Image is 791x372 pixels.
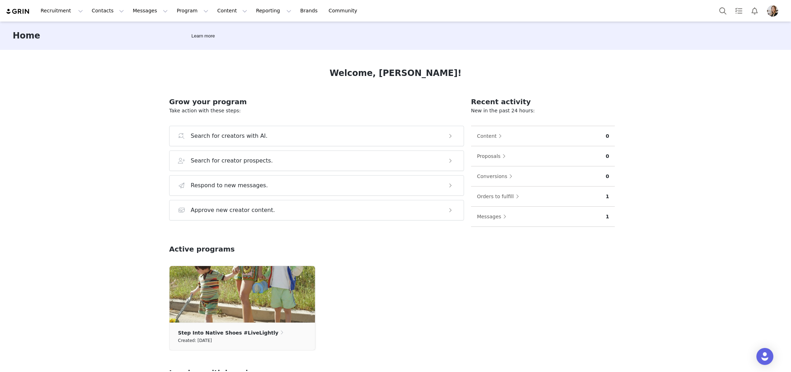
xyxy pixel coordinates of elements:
small: Created: [DATE] [178,337,212,344]
a: Brands [296,3,324,19]
button: Notifications [747,3,762,19]
button: Approve new creator content. [169,200,464,220]
p: Step Into Native Shoes #LiveLightly [178,329,278,337]
button: Search for creators with AI. [169,126,464,146]
p: 1 [606,193,609,200]
h1: Welcome, [PERSON_NAME]! [329,67,462,79]
button: Respond to new messages. [169,175,464,196]
button: Program [172,3,213,19]
button: Content [213,3,251,19]
h3: Respond to new messages. [191,181,268,190]
img: 175958f9-8a62-4630-ad12-f9da9ab25e92.jpeg [767,5,778,17]
h3: Search for creator prospects. [191,157,273,165]
button: Contacts [88,3,128,19]
p: 0 [606,153,609,160]
div: Tooltip anchor [190,33,216,40]
button: Messages [477,211,510,222]
img: grin logo [6,8,30,15]
p: 0 [606,132,609,140]
p: Take action with these steps: [169,107,464,114]
h2: Recent activity [471,96,615,107]
a: Community [325,3,365,19]
p: New in the past 24 hours: [471,107,615,114]
button: Recruitment [36,3,87,19]
button: Messages [129,3,172,19]
button: Profile [763,5,785,17]
h2: Active programs [169,244,235,254]
p: 0 [606,173,609,180]
button: Conversions [477,171,516,182]
button: Orders to fulfill [477,191,523,202]
button: Proposals [477,150,510,162]
div: Open Intercom Messenger [756,348,773,365]
button: Search for creator prospects. [169,150,464,171]
h3: Home [13,29,40,42]
h2: Grow your program [169,96,464,107]
button: Reporting [252,3,296,19]
button: Search [715,3,731,19]
h3: Search for creators with AI. [191,132,268,140]
img: 8fc4e356-4e52-446e-acad-651d15d15471.jpg [169,266,315,323]
p: 1 [606,213,609,220]
button: Content [477,130,506,142]
a: Tasks [731,3,747,19]
h3: Approve new creator content. [191,206,275,214]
